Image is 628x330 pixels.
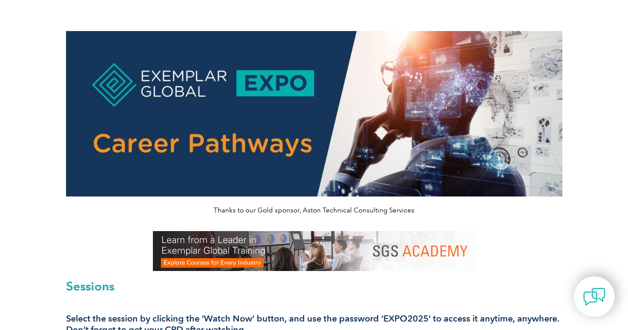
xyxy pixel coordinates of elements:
[66,31,562,196] img: career pathways
[153,231,476,271] img: SGS
[66,205,562,215] p: Thanks to our Gold sponsor, Aston Technical Consulting Services
[66,280,562,292] h2: Sessions
[583,286,605,308] img: contact-chat.png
